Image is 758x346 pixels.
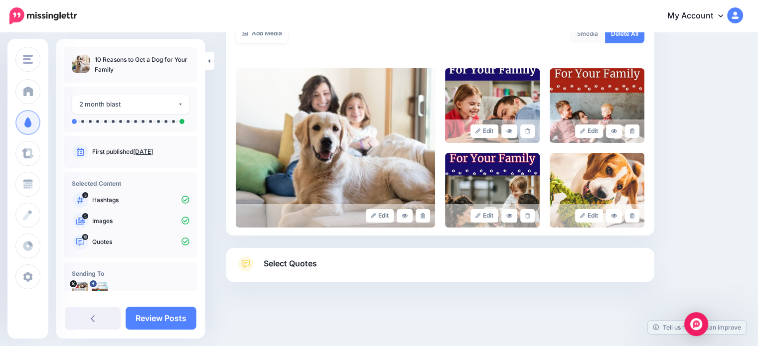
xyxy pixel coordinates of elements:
[82,192,88,198] span: 3
[79,99,177,110] div: 2 month blast
[72,180,189,187] h4: Selected Content
[577,30,581,37] span: 5
[72,270,189,277] h4: Sending To
[72,55,90,73] img: 06fd0215a08f1b6f7208f5d9433af770_thumb.jpg
[605,24,644,43] a: Delete All
[72,95,189,114] button: 2 month blast
[92,147,189,156] p: First published
[236,256,644,282] a: Select Quotes
[72,282,88,298] img: m8Q4am2j-4555.png
[133,148,153,155] a: [DATE]
[92,217,189,226] p: Images
[657,4,743,28] a: My Account
[92,237,189,246] p: Quotes
[92,282,108,298] img: picture-bsa85484.png
[82,213,88,219] span: 5
[648,321,746,334] a: Tell us how we can improve
[366,209,394,223] a: Edit
[82,234,88,240] span: 16
[264,257,317,270] span: Select Quotes
[550,153,644,228] img: fff7734b27dce7dfc4f62ec2f34dedb2_large.jpg
[95,55,189,75] p: 10 Reasons to Get a Dog for Your Family
[445,153,540,228] img: 8c46a2915e76c11f681819e5f1f08423_large.jpg
[470,209,499,223] a: Edit
[236,24,288,43] a: Add Media
[23,55,33,64] img: menu.png
[92,196,189,205] p: Hashtags
[9,7,77,24] img: Missinglettr
[445,68,540,143] img: 4396b1dfa0e7aeeb7a945fed22753fff_large.jpg
[570,24,606,43] div: media
[684,312,708,336] div: Open Intercom Messenger
[550,68,644,143] img: 7193fd50adffa0f7b6ceb2bc33fabf20_large.jpg
[575,124,604,138] a: Edit
[236,68,435,228] img: 06fd0215a08f1b6f7208f5d9433af770_large.jpg
[470,124,499,138] a: Edit
[575,209,604,223] a: Edit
